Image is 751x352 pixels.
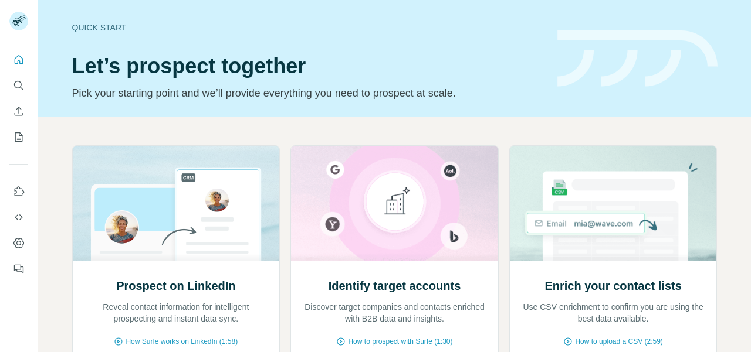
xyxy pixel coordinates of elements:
[9,127,28,148] button: My lists
[9,101,28,122] button: Enrich CSV
[9,207,28,228] button: Use Surfe API
[126,336,238,347] span: How Surfe works on LinkedIn (1:58)
[575,336,662,347] span: How to upload a CSV (2:59)
[9,75,28,96] button: Search
[116,278,235,294] h2: Prospect on LinkedIn
[9,258,28,279] button: Feedback
[557,30,718,87] img: banner
[303,301,486,324] p: Discover target companies and contacts enriched with B2B data and insights.
[72,146,280,261] img: Prospect on LinkedIn
[72,54,543,78] h1: Let’s prospect together
[9,181,28,202] button: Use Surfe on LinkedIn
[348,336,452,347] span: How to prospect with Surfe (1:30)
[522,301,705,324] p: Use CSV enrichment to confirm you are using the best data available.
[544,278,681,294] h2: Enrich your contact lists
[9,233,28,254] button: Dashboard
[329,278,461,294] h2: Identify target accounts
[9,49,28,70] button: Quick start
[72,85,543,101] p: Pick your starting point and we’ll provide everything you need to prospect at scale.
[290,146,499,261] img: Identify target accounts
[84,301,268,324] p: Reveal contact information for intelligent prospecting and instant data sync.
[509,146,718,261] img: Enrich your contact lists
[72,22,543,33] div: Quick start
